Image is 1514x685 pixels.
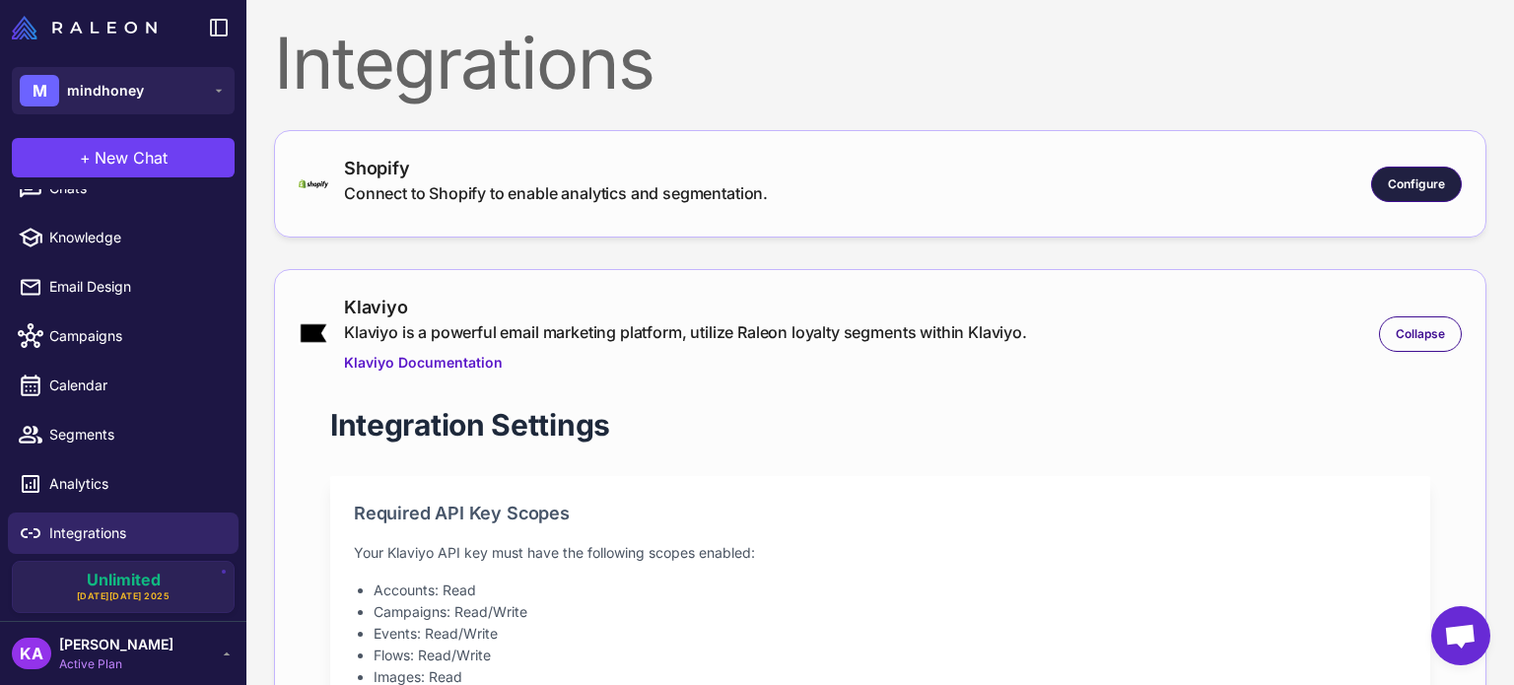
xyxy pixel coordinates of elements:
a: Integrations [8,513,239,554]
div: Connect to Shopify to enable analytics and segmentation. [344,181,768,205]
span: Unlimited [87,572,161,587]
span: New Chat [95,146,168,170]
span: mindhoney [67,80,144,102]
span: Campaigns [49,325,223,347]
div: Integrations [274,28,1486,99]
li: Accounts: Read [374,580,1407,601]
div: Klaviyo is a powerful email marketing platform, utilize Raleon loyalty segments within Klaviyo. [344,320,1027,344]
button: Mmindhoney [12,67,235,114]
a: Knowledge [8,217,239,258]
span: Active Plan [59,655,173,673]
div: KA [12,638,51,669]
span: Email Design [49,276,223,298]
a: Analytics [8,463,239,505]
span: [PERSON_NAME] [59,634,173,655]
span: Calendar [49,375,223,396]
a: Klaviyo Documentation [344,352,1027,374]
h1: Integration Settings [330,405,610,445]
span: [DATE][DATE] 2025 [77,589,171,603]
span: + [80,146,91,170]
li: Campaigns: Read/Write [374,601,1407,623]
a: Email Design [8,266,239,308]
a: Segments [8,414,239,455]
div: Klaviyo [344,294,1027,320]
li: Flows: Read/Write [374,645,1407,666]
span: Collapse [1396,325,1445,343]
span: Configure [1388,175,1445,193]
div: Shopify [344,155,768,181]
span: Integrations [49,522,223,544]
h2: Required API Key Scopes [354,500,1407,526]
p: Your Klaviyo API key must have the following scopes enabled: [354,542,1407,564]
img: klaviyo.png [299,322,328,344]
span: Knowledge [49,227,223,248]
img: Raleon Logo [12,16,157,39]
li: Events: Read/Write [374,623,1407,645]
span: Segments [49,424,223,445]
img: shopify-logo-primary-logo-456baa801ee66a0a435671082365958316831c9960c480451dd0330bcdae304f.svg [299,179,328,188]
a: Campaigns [8,315,239,357]
a: Calendar [8,365,239,406]
button: +New Chat [12,138,235,177]
a: Raleon Logo [12,16,165,39]
a: Open chat [1431,606,1490,665]
span: Analytics [49,473,223,495]
div: M [20,75,59,106]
